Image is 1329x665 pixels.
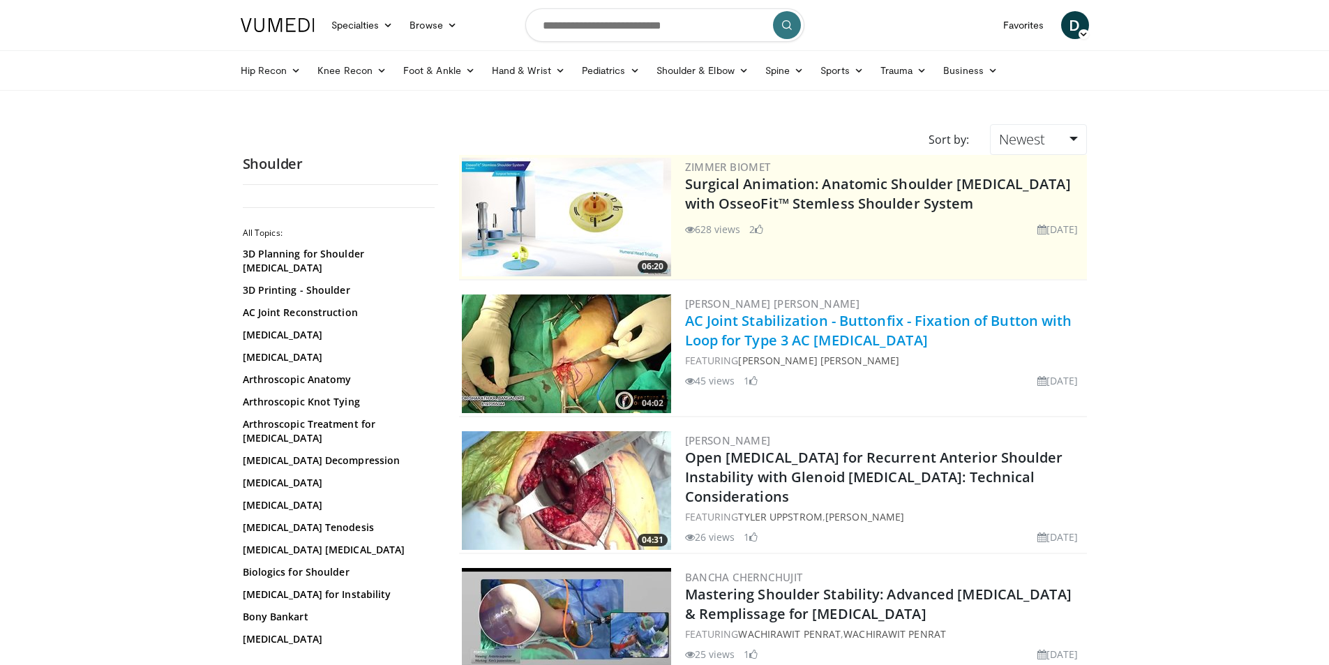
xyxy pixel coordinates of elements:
a: [MEDICAL_DATA] [243,498,431,512]
a: 06:20 [462,158,671,276]
span: Newest [999,130,1045,149]
li: [DATE] [1037,373,1079,388]
div: FEATURING , [685,627,1084,641]
a: Newest [990,124,1086,155]
a: [MEDICAL_DATA] [243,350,431,364]
a: Bancha Chernchujit [685,570,803,584]
a: [MEDICAL_DATA] [MEDICAL_DATA] [243,543,431,557]
a: Browse [401,11,465,39]
li: [DATE] [1037,530,1079,544]
a: 04:31 [462,431,671,550]
a: Sports [812,57,872,84]
a: Arthroscopic Anatomy [243,373,431,387]
a: Pediatrics [573,57,648,84]
a: Tyler Uppstrom [738,510,822,523]
a: Hip Recon [232,57,310,84]
a: [MEDICAL_DATA] [243,328,431,342]
li: 26 views [685,530,735,544]
h2: All Topics: [243,227,435,239]
a: [PERSON_NAME] [PERSON_NAME] [738,354,899,367]
a: Shoulder & Elbow [648,57,757,84]
a: Foot & Ankle [395,57,483,84]
span: 06:20 [638,260,668,273]
a: Mastering Shoulder Stability: Advanced [MEDICAL_DATA] & Remplissage for [MEDICAL_DATA] [685,585,1072,623]
img: 84e7f812-2061-4fff-86f6-cdff29f66ef4.300x170_q85_crop-smart_upscale.jpg [462,158,671,276]
a: [PERSON_NAME] [685,433,771,447]
a: Hand & Wrist [483,57,573,84]
h2: Shoulder [243,155,438,173]
a: [MEDICAL_DATA] for Instability [243,588,431,602]
a: Favorites [995,11,1053,39]
a: Knee Recon [309,57,395,84]
a: Wachirawit Penrat [843,627,946,641]
input: Search topics, interventions [525,8,804,42]
a: [MEDICAL_DATA] Tenodesis [243,521,431,535]
li: 45 views [685,373,735,388]
a: [PERSON_NAME] [PERSON_NAME] [685,297,860,311]
li: 628 views [685,222,741,237]
div: FEATURING , [685,509,1084,524]
a: Wachirawit Penrat [738,627,841,641]
a: AC Joint Reconstruction [243,306,431,320]
a: 04:02 [462,294,671,413]
a: [PERSON_NAME] [825,510,904,523]
a: Arthroscopic Knot Tying [243,395,431,409]
a: Biologics for Shoulder [243,565,431,579]
li: [DATE] [1037,647,1079,662]
a: Zimmer Biomet [685,160,771,174]
div: Sort by: [918,124,979,155]
a: Business [935,57,1006,84]
a: Bony Bankart [243,610,431,624]
span: 04:02 [638,397,668,410]
a: Surgical Animation: Anatomic Shoulder [MEDICAL_DATA] with OsseoFit™ Stemless Shoulder System [685,174,1071,213]
li: 1 [744,647,758,662]
a: D [1061,11,1089,39]
a: Spine [757,57,812,84]
a: Open [MEDICAL_DATA] for Recurrent Anterior Shoulder Instability with Glenoid [MEDICAL_DATA]: Tech... [685,448,1063,506]
a: 3D Printing - Shoulder [243,283,431,297]
li: [DATE] [1037,222,1079,237]
a: 3D Planning for Shoulder [MEDICAL_DATA] [243,247,431,275]
div: FEATURING [685,353,1084,368]
li: 1 [744,530,758,544]
a: [MEDICAL_DATA] [243,632,431,646]
a: [MEDICAL_DATA] [243,476,431,490]
a: Arthroscopic Treatment for [MEDICAL_DATA] [243,417,431,445]
a: Specialties [323,11,402,39]
a: [MEDICAL_DATA] Decompression [243,454,431,468]
li: 1 [744,373,758,388]
li: 2 [749,222,763,237]
img: c2f644dc-a967-485d-903d-283ce6bc3929.300x170_q85_crop-smart_upscale.jpg [462,294,671,413]
a: AC Joint Stabilization - Buttonfix - Fixation of Button with Loop for Type 3 AC [MEDICAL_DATA] [685,311,1072,350]
span: 04:31 [638,534,668,546]
a: Trauma [872,57,936,84]
img: VuMedi Logo [241,18,315,32]
img: 2b2da37e-a9b6-423e-b87e-b89ec568d167.300x170_q85_crop-smart_upscale.jpg [462,431,671,550]
li: 25 views [685,647,735,662]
